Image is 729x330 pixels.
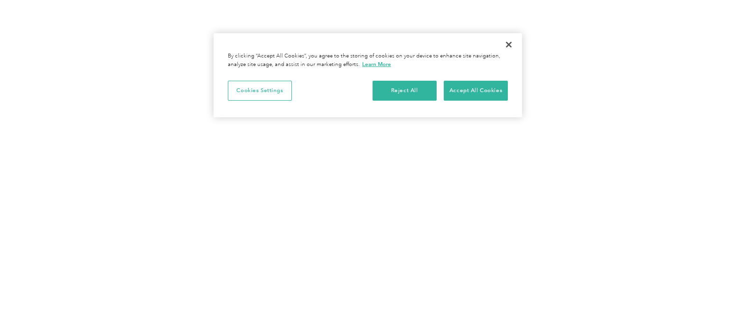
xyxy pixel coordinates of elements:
[228,81,292,101] button: Cookies Settings
[498,34,519,55] button: Close
[373,81,437,101] button: Reject All
[444,81,508,101] button: Accept All Cookies
[228,52,508,69] div: By clicking “Accept All Cookies”, you agree to the storing of cookies on your device to enhance s...
[214,33,522,117] div: Cookie banner
[362,61,391,67] a: More information about your privacy, opens in a new tab
[214,33,522,117] div: Privacy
